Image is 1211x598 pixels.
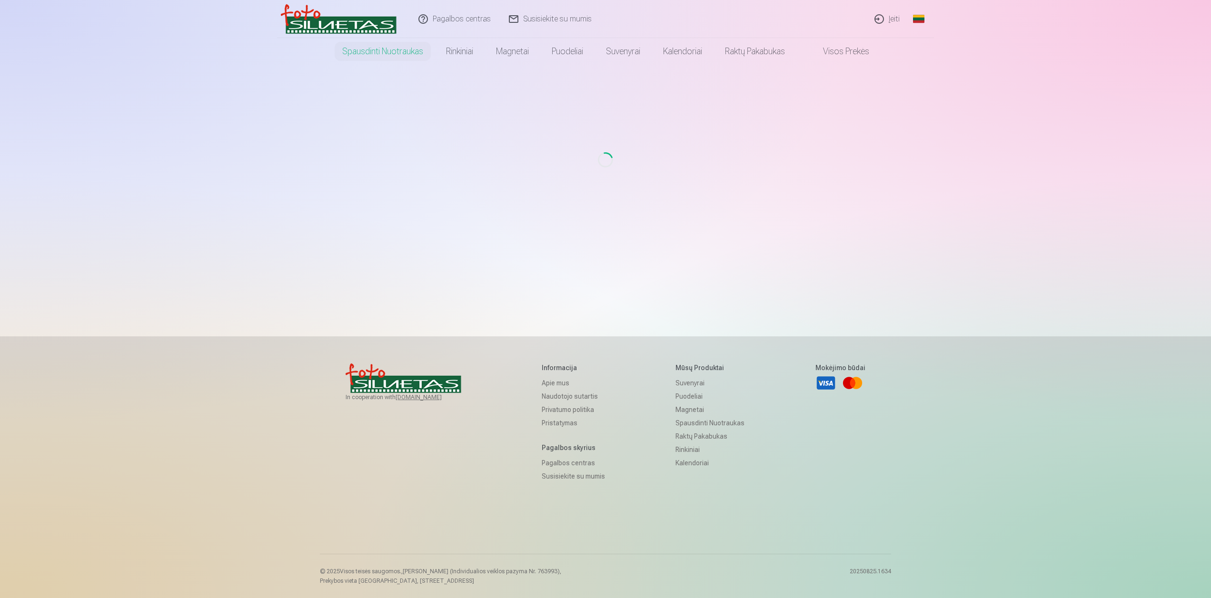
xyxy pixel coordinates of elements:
[542,416,605,430] a: Pristatymas
[850,568,891,585] p: 20250825.1634
[435,38,485,65] a: Rinkiniai
[675,363,744,373] h5: Mūsų produktai
[320,577,561,585] p: Prekybos vieta [GEOGRAPHIC_DATA], [STREET_ADDRESS]
[542,376,605,390] a: Apie mus
[542,470,605,483] a: Susisiekite su mumis
[396,393,465,401] a: [DOMAIN_NAME]
[542,456,605,470] a: Pagalbos centras
[540,38,595,65] a: Puodeliai
[714,38,796,65] a: Raktų pakabukas
[320,568,561,575] p: © 2025 Visos teisės saugomos. ,
[675,443,744,456] a: Rinkiniai
[675,430,744,443] a: Raktų pakabukas
[815,363,865,373] h5: Mokėjimo būdai
[485,38,540,65] a: Magnetai
[675,390,744,403] a: Puodeliai
[542,403,605,416] a: Privatumo politika
[842,373,863,393] a: Mastercard
[331,38,435,65] a: Spausdinti nuotraukas
[675,416,744,430] a: Spausdinti nuotraukas
[675,456,744,470] a: Kalendoriai
[403,568,561,575] span: [PERSON_NAME] (Individualios veiklos pazyma Nr. 763993),
[281,4,397,34] img: /v3
[542,443,605,452] h5: Pagalbos skyrius
[652,38,714,65] a: Kalendoriai
[595,38,652,65] a: Suvenyrai
[346,393,471,401] span: In cooperation with
[675,376,744,390] a: Suvenyrai
[542,363,605,373] h5: Informacija
[815,373,836,393] a: Visa
[796,38,881,65] a: Visos prekės
[675,403,744,416] a: Magnetai
[542,390,605,403] a: Naudotojo sutartis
